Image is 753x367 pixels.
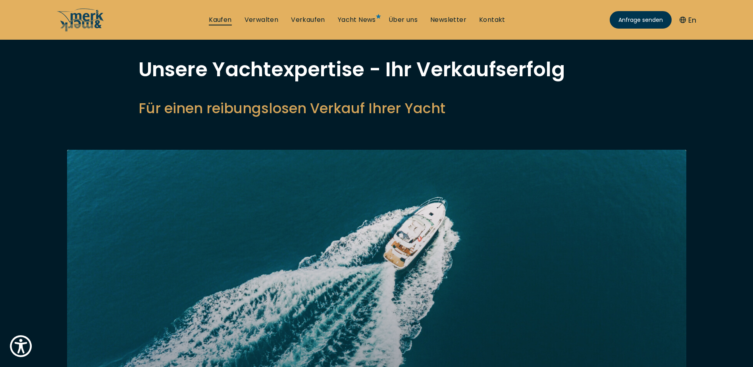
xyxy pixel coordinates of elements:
a: Über uns [389,15,418,24]
h2: Für einen reibungslosen Verkauf Ihrer Yacht [139,99,615,118]
a: Verwalten [245,15,279,24]
button: Show Accessibility Preferences [8,333,34,359]
a: Kaufen [209,15,231,24]
span: Anfrage senden [618,16,663,24]
a: Kontakt [479,15,505,24]
a: Newsletter [430,15,466,24]
a: Yacht News [338,15,376,24]
button: En [680,15,696,25]
h1: Unsere Yachtexpertise - Ihr Verkaufserfolg [139,60,615,79]
a: Anfrage senden [610,11,672,29]
a: Verkaufen [291,15,325,24]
